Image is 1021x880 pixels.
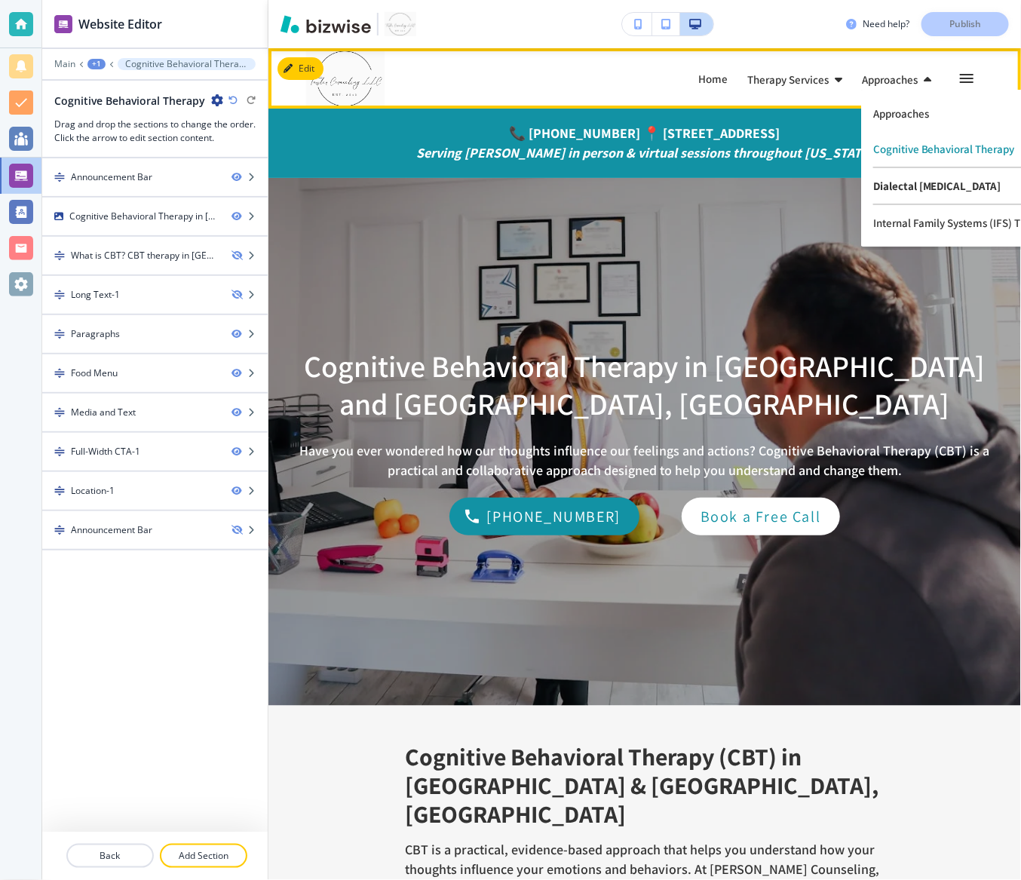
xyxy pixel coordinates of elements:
h2: Website Editor [78,15,162,33]
img: Drag [54,250,65,261]
div: Approaches [861,66,950,90]
button: Main [54,59,75,69]
img: Drag [54,525,65,535]
div: DragFood Menu [42,354,268,392]
div: Long Text-1 [71,288,120,302]
img: Drag [54,368,65,379]
img: Drag [54,329,65,339]
div: DragAnnouncement Bar [42,511,268,549]
p: Therapy Services [747,74,829,85]
h2: Cognitive Behavioral Therapy [54,93,205,109]
div: Cognitive Behavioral Therapy in [GEOGRAPHIC_DATA] and [GEOGRAPHIC_DATA], [GEOGRAPHIC_DATA] [42,198,268,235]
div: DragFull-Width CTA-1 [42,433,268,471]
div: DragLocation-1 [42,472,268,510]
p: Back [68,849,152,863]
p: Home [698,73,728,84]
button: Add Section [160,844,247,868]
p: Have you ever wondered how our thoughts influence our feelings and actions? Cognitive Behavioral ... [287,441,1002,480]
strong: 📞 [PHONE_NUMBER] 📍 [STREET_ADDRESS] [510,124,780,142]
button: Edit [277,57,323,80]
button: Back [66,844,154,868]
img: Towler Counseling LLC [306,48,532,109]
div: Location-1 [71,484,115,498]
button: +1 [87,59,106,69]
p: Cognitive Behavioral Therapy [125,59,248,69]
div: Therapy Services [747,66,861,90]
p: Add Section [161,849,246,863]
div: Full-Width CTA-1 [71,445,140,458]
div: (770) 800-7362 [449,498,639,535]
div: Cognitive Behavioral Therapy in Atlanta and Roswell, GA [69,210,219,223]
img: Bizwise Logo [281,15,371,33]
div: DragWhat is CBT? CBT therapy in [GEOGRAPHIC_DATA], [GEOGRAPHIC_DATA]. [42,237,268,274]
div: Paragraphs [71,327,120,341]
a: Book a Free Call [682,498,840,535]
div: DragLong Text-1 [42,276,268,314]
img: Drag [54,407,65,418]
p: Approaches [862,74,918,85]
button: Cognitive Behavioral Therapy [118,58,256,70]
button: Toggle hamburger navigation menu [950,62,983,95]
div: DragAnnouncement Bar [42,158,268,196]
p: Book a Free Call [701,504,821,529]
em: Serving [PERSON_NAME] in person & virtual sessions throughout [US_STATE] [416,144,873,161]
div: Media and Text [71,406,136,419]
div: Food Menu [71,366,118,380]
div: What is CBT? CBT therapy in Roswell, Ga. [71,249,219,262]
h3: Drag and drop the sections to change the order. Click the arrow to edit section content. [54,118,256,145]
p: Cognitive Behavioral Therapy in [GEOGRAPHIC_DATA] and [GEOGRAPHIC_DATA], [GEOGRAPHIC_DATA] [287,348,1002,422]
div: DragMedia and Text [42,394,268,431]
img: Your Logo [385,12,416,36]
img: Drag [54,290,65,300]
h3: Need help? [863,17,909,31]
div: Announcement Bar [71,523,152,537]
img: Drag [54,172,65,182]
div: Announcement Bar [71,170,152,184]
p: [PHONE_NUMBER] [486,504,620,529]
img: editor icon [54,15,72,33]
img: Drag [54,486,65,496]
div: DragParagraphs [42,315,268,353]
a: [PHONE_NUMBER] [449,498,639,535]
p: Cognitive Behavioral Therapy (CBT) in [GEOGRAPHIC_DATA] & [GEOGRAPHIC_DATA], [GEOGRAPHIC_DATA] [405,742,885,828]
img: Drag [54,446,65,457]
